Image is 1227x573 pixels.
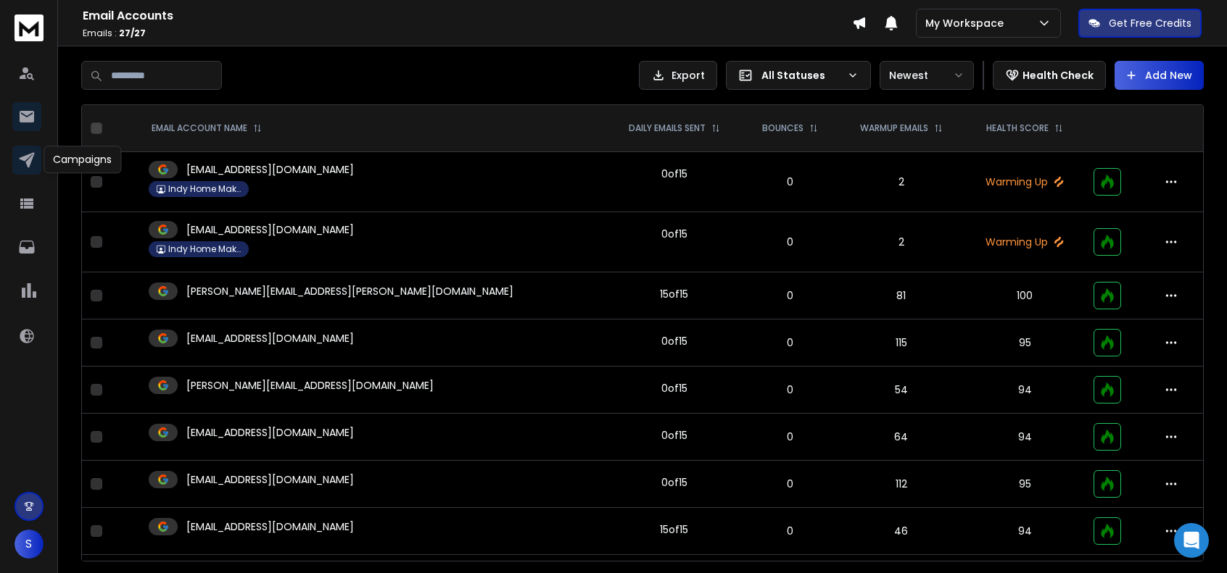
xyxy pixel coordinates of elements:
p: Indy Home Makeover Gazette [168,183,241,195]
button: S [15,530,44,559]
p: [EMAIL_ADDRESS][DOMAIN_NAME] [186,222,354,237]
p: 0 [751,477,829,491]
td: 64 [838,414,964,461]
td: 46 [838,508,964,555]
td: 54 [838,367,964,414]
td: 100 [964,272,1085,319]
p: 0 [751,524,829,538]
button: Add New [1115,61,1204,90]
p: Warming Up [973,235,1076,249]
p: WARMUP EMAILS [860,122,928,134]
p: [PERSON_NAME][EMAIL_ADDRESS][PERSON_NAME][DOMAIN_NAME] [186,284,513,298]
div: 0 of 15 [661,167,687,181]
p: [EMAIL_ADDRESS][DOMAIN_NAME] [186,162,354,177]
td: 95 [964,319,1085,367]
div: 0 of 15 [661,428,687,443]
div: 0 of 15 [661,381,687,396]
h1: Email Accounts [83,7,852,25]
p: BOUNCES [762,122,803,134]
p: 0 [751,288,829,303]
div: 0 of 15 [661,475,687,490]
img: logo [15,14,44,41]
td: 2 [838,152,964,212]
div: Open Intercom Messenger [1174,523,1209,558]
p: DAILY EMAILS SENT [629,122,706,134]
button: Health Check [993,61,1106,90]
div: 15 of 15 [660,522,688,537]
p: [EMAIL_ADDRESS][DOMAIN_NAME] [186,425,354,440]
button: Newest [880,61,974,90]
p: Emails : [83,28,852,39]
p: All Statuses [761,68,841,83]
td: 115 [838,319,964,367]
p: 0 [751,235,829,249]
p: Indy Home Makeover Gazette [168,243,241,255]
div: EMAIL ACCOUNT NAME [152,122,262,134]
td: 2 [838,212,964,272]
button: Export [639,61,717,90]
div: 0 of 15 [661,227,687,241]
td: 112 [838,461,964,508]
p: 0 [751,335,829,350]
td: 94 [964,414,1085,461]
p: 0 [751,175,829,189]
div: 15 of 15 [660,287,688,301]
p: 0 [751,430,829,444]
div: 0 of 15 [661,334,687,348]
td: 81 [838,272,964,319]
div: Campaigns [44,146,121,173]
td: 95 [964,461,1085,508]
td: 94 [964,508,1085,555]
p: [EMAIL_ADDRESS][DOMAIN_NAME] [186,519,354,534]
p: Health Check [1022,68,1094,83]
p: Warming Up [973,175,1076,189]
p: [EMAIL_ADDRESS][DOMAIN_NAME] [186,472,354,487]
p: My Workspace [925,16,1009,30]
p: Get Free Credits [1109,16,1191,30]
p: [PERSON_NAME][EMAIL_ADDRESS][DOMAIN_NAME] [186,378,434,393]
td: 94 [964,367,1085,414]
p: 0 [751,382,829,397]
p: HEALTH SCORE [986,122,1049,134]
span: 27 / 27 [119,27,146,39]
button: Get Free Credits [1078,9,1202,38]
p: [EMAIL_ADDRESS][DOMAIN_NAME] [186,331,354,346]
